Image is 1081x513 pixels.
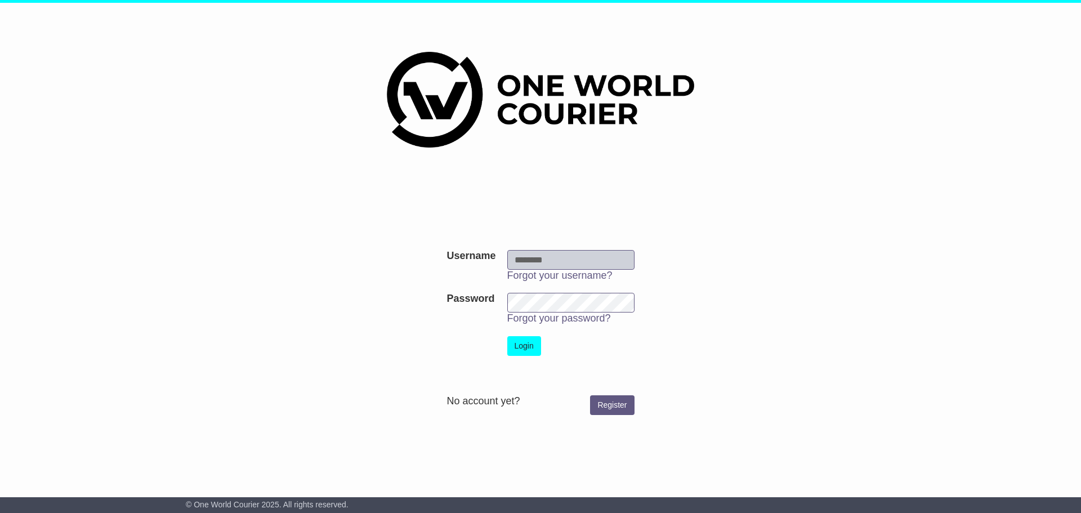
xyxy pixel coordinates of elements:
[446,293,494,305] label: Password
[507,270,613,281] a: Forgot your username?
[446,250,495,262] label: Username
[186,500,349,509] span: © One World Courier 2025. All rights reserved.
[507,313,611,324] a: Forgot your password?
[387,52,694,148] img: One World
[446,395,634,408] div: No account yet?
[590,395,634,415] a: Register
[507,336,541,356] button: Login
